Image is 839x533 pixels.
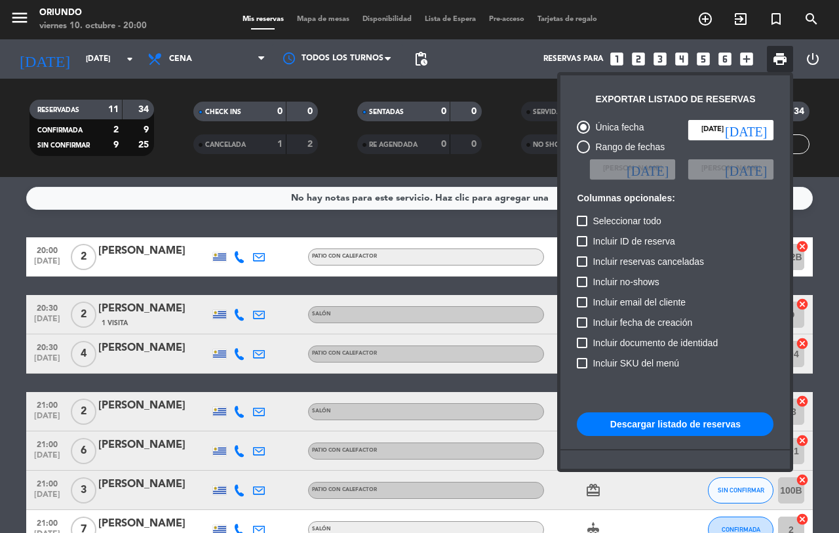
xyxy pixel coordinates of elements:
span: Incluir fecha de creación [593,315,692,330]
span: Incluir documento de identidad [593,335,718,351]
span: Incluir email del cliente [593,294,686,310]
div: Exportar listado de reservas [595,92,755,107]
h6: Columnas opcionales: [577,193,773,204]
button: Descargar listado de reservas [577,412,773,436]
span: Seleccionar todo [593,213,661,229]
div: Rango de fechas [590,140,665,155]
span: Incluir no-shows [593,274,659,290]
span: Incluir SKU del menú [593,355,679,371]
i: [DATE] [725,123,767,136]
i: [DATE] [725,163,767,176]
div: Única fecha [590,120,644,135]
span: Incluir reservas canceladas [593,254,704,269]
span: Incluir ID de reserva [593,233,674,249]
span: print [772,51,788,67]
span: [PERSON_NAME] [701,163,760,175]
i: [DATE] [627,163,669,176]
span: [PERSON_NAME] [603,163,662,175]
